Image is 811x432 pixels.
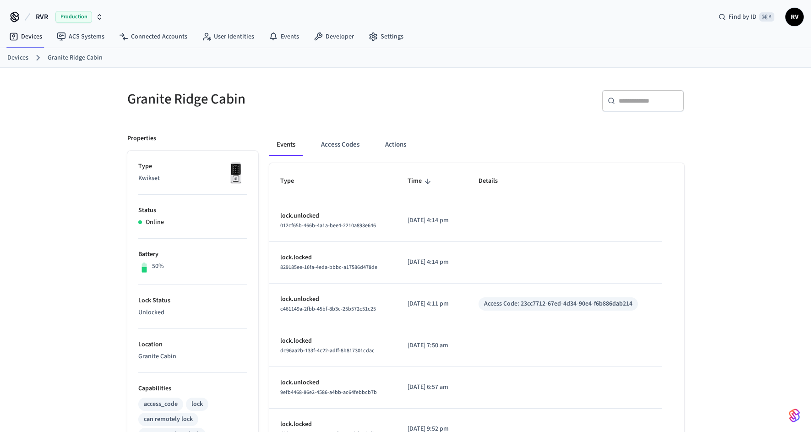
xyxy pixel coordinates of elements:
p: lock.locked [280,336,386,346]
span: c461149a-2fbb-45bf-8b3c-25b572c51c25 [280,305,376,313]
p: Online [146,218,164,227]
a: Connected Accounts [112,28,195,45]
span: 9efb4468-86e2-4586-a4bb-ac64febbcb7b [280,388,377,396]
p: lock.unlocked [280,295,386,304]
p: [DATE] 4:11 pm [408,299,457,309]
p: Capabilities [138,384,247,394]
span: Find by ID [729,12,757,22]
div: Find by ID⌘ K [711,9,782,25]
p: Type [138,162,247,171]
a: Developer [306,28,361,45]
img: Kwikset Halo Touchscreen Wifi Enabled Smart Lock, Polished Chrome, Front [224,162,247,185]
p: lock.unlocked [280,211,386,221]
p: [DATE] 4:14 pm [408,257,457,267]
p: Lock Status [138,296,247,306]
span: 829185ee-16fa-4eda-bbbc-a17586d478de [280,263,377,271]
p: Location [138,340,247,350]
p: Battery [138,250,247,259]
h5: Granite Ridge Cabin [127,90,400,109]
img: SeamLogoGradient.69752ec5.svg [789,408,800,423]
button: Access Codes [314,134,367,156]
div: ant example [269,134,684,156]
a: Settings [361,28,411,45]
p: Status [138,206,247,215]
span: RVR [36,11,48,22]
span: RV [786,9,803,25]
a: User Identities [195,28,261,45]
p: 50% [152,262,164,271]
p: Unlocked [138,308,247,317]
p: Granite Cabin [138,352,247,361]
p: lock.locked [280,253,386,262]
div: lock [191,399,203,409]
p: lock.unlocked [280,378,386,388]
span: Details [479,174,510,188]
p: [DATE] 4:14 pm [408,216,457,225]
a: ACS Systems [49,28,112,45]
span: Time [408,174,434,188]
p: Kwikset [138,174,247,183]
a: Events [261,28,306,45]
span: ⌘ K [759,12,774,22]
div: Access Code: 23cc7712-67ed-4d34-90e4-f6b886dab214 [484,299,632,309]
p: Properties [127,134,156,143]
div: access_code [144,399,178,409]
button: Actions [378,134,414,156]
a: Devices [2,28,49,45]
span: 012cf65b-466b-4a1a-bee4-2210a893e646 [280,222,376,230]
p: [DATE] 7:50 am [408,341,457,350]
span: Production [55,11,92,23]
button: RV [785,8,804,26]
div: can remotely lock [144,415,193,424]
a: Granite Ridge Cabin [48,53,103,63]
button: Events [269,134,303,156]
span: Type [280,174,306,188]
p: [DATE] 6:57 am [408,383,457,392]
a: Devices [7,53,28,63]
span: dc96aa2b-133f-4c22-adff-8b817301cdac [280,347,375,355]
p: lock.locked [280,420,386,429]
